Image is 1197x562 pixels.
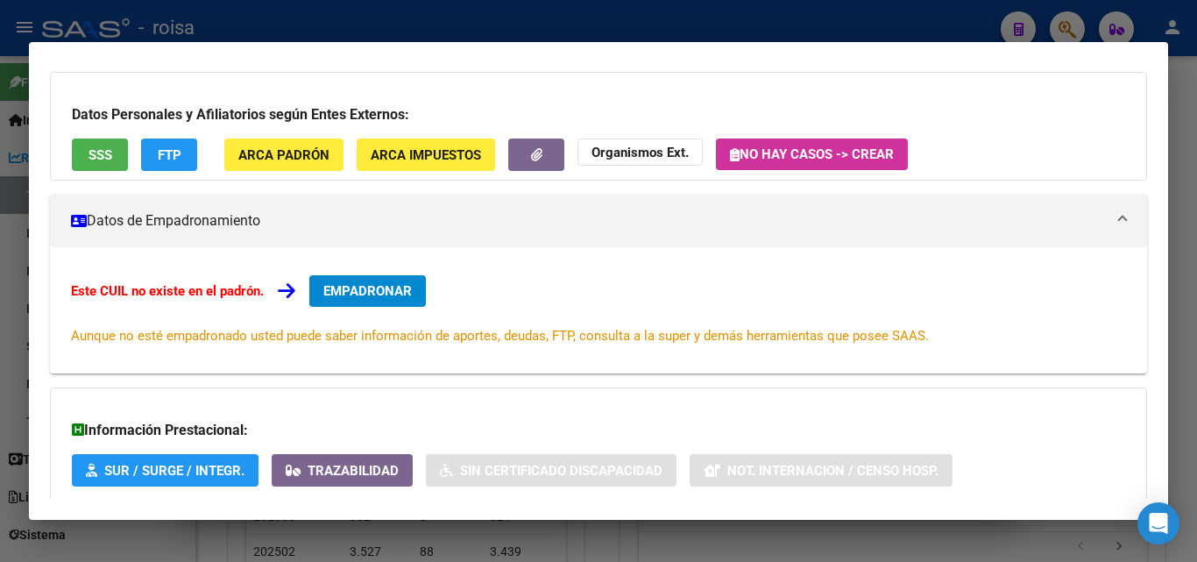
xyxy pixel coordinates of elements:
[1137,502,1179,544] div: Open Intercom Messenger
[308,463,399,479] span: Trazabilidad
[238,147,329,163] span: ARCA Padrón
[357,139,495,171] button: ARCA Impuestos
[72,139,128,171] button: SSS
[224,139,344,171] button: ARCA Padrón
[690,454,953,487] button: Not. Internacion / Censo Hosp.
[158,147,181,163] span: FTP
[141,139,197,171] button: FTP
[71,210,1105,231] mat-panel-title: Datos de Empadronamiento
[104,463,244,479] span: SUR / SURGE / INTEGR.
[50,247,1147,373] div: Datos de Empadronamiento
[591,145,689,160] strong: Organismos Ext.
[50,195,1147,247] mat-expansion-panel-header: Datos de Empadronamiento
[89,147,112,163] span: SSS
[727,463,938,479] span: Not. Internacion / Censo Hosp.
[72,420,1125,441] h3: Información Prestacional:
[371,147,481,163] span: ARCA Impuestos
[71,328,929,344] span: Aunque no esté empadronado usted puede saber información de aportes, deudas, FTP, consulta a la s...
[426,454,676,487] button: Sin Certificado Discapacidad
[272,454,413,487] button: Trazabilidad
[72,454,259,487] button: SUR / SURGE / INTEGR.
[460,463,662,479] span: Sin Certificado Discapacidad
[72,104,1125,125] h3: Datos Personales y Afiliatorios según Entes Externos:
[323,283,412,299] span: EMPADRONAR
[716,139,908,170] button: No hay casos -> Crear
[309,275,426,307] button: EMPADRONAR
[730,146,894,162] span: No hay casos -> Crear
[577,139,703,166] button: Organismos Ext.
[71,283,264,299] strong: Este CUIL no existe en el padrón.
